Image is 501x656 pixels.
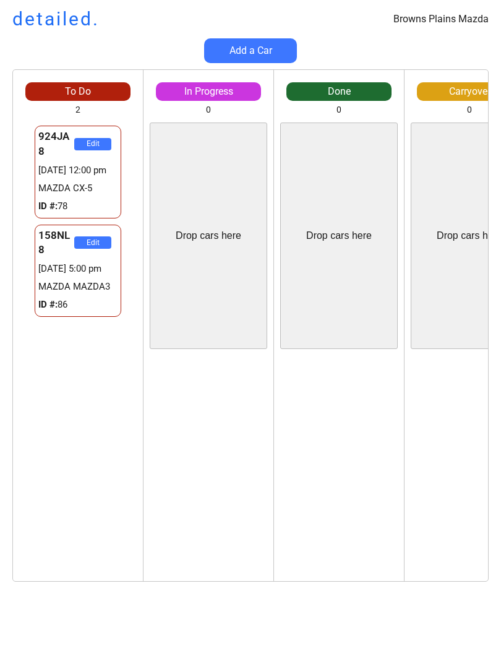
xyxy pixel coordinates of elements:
div: Browns Plains Mazda [393,12,489,26]
div: To Do [25,85,131,98]
strong: ID #: [38,201,58,212]
div: MAZDA CX-5 [38,182,118,195]
div: 924JA8 [38,129,74,159]
div: Drop cars here [306,229,372,243]
div: 158NL8 [38,228,74,258]
div: MAZDA MAZDA3 [38,280,118,293]
button: Add a Car [204,38,297,63]
div: [DATE] 12:00 pm [38,164,118,177]
button: Edit [74,236,111,249]
div: Done [286,85,392,98]
div: 78 [38,200,118,213]
button: Edit [74,138,111,150]
div: [DATE] 5:00 pm [38,262,118,275]
strong: ID #: [38,299,58,310]
div: 2 [75,104,80,116]
div: 0 [206,104,211,116]
div: 0 [336,104,341,116]
div: 86 [38,298,118,311]
div: Drop cars here [176,229,241,243]
div: In Progress [156,85,261,98]
div: 0 [467,104,472,116]
h1: detailed. [12,6,100,32]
